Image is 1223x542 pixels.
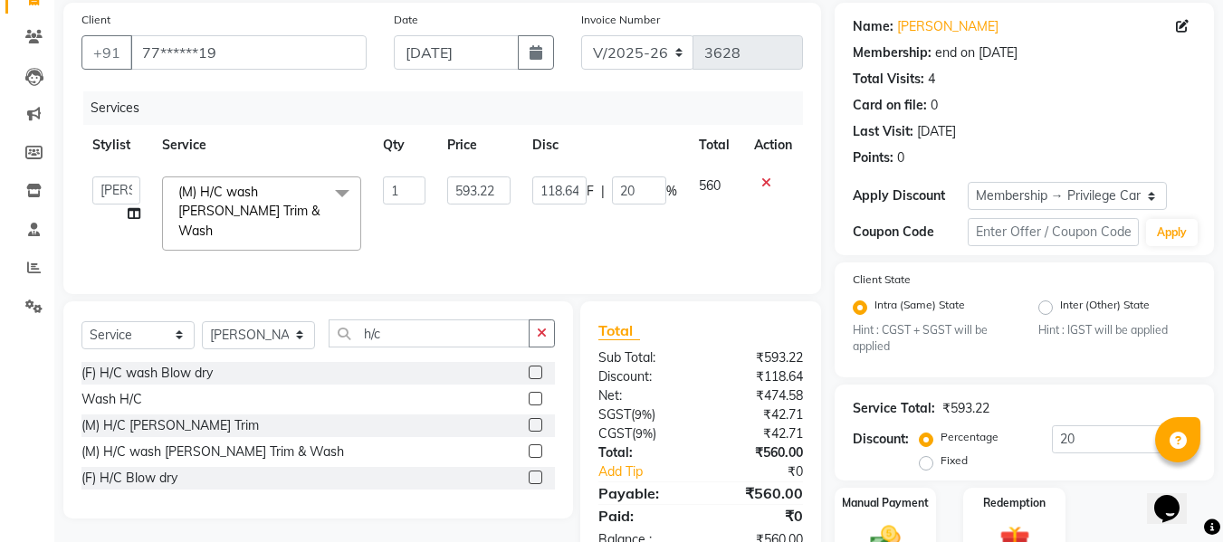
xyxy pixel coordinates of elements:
label: Date [394,12,418,28]
div: (F) H/C Blow dry [81,469,177,488]
div: Total Visits: [853,70,924,89]
div: Service Total: [853,399,935,418]
div: Sub Total: [585,348,701,367]
div: Coupon Code [853,223,967,242]
label: Intra (Same) State [874,297,965,319]
div: Total: [585,443,701,462]
div: Apply Discount [853,186,967,205]
div: ₹118.64 [701,367,817,386]
div: end on [DATE] [935,43,1018,62]
span: 560 [699,177,721,194]
div: ₹42.71 [701,424,817,443]
div: Points: [853,148,893,167]
th: Action [743,125,803,166]
button: Apply [1146,219,1198,246]
th: Qty [372,125,437,166]
span: (M) H/C wash [PERSON_NAME] Trim & Wash [178,184,320,239]
label: Fixed [941,452,968,469]
th: Total [688,125,743,166]
div: ( ) [585,405,701,424]
div: Card on file: [853,96,927,115]
div: Name: [853,17,893,36]
a: [PERSON_NAME] [897,17,998,36]
div: Paid: [585,505,701,527]
div: Wash H/C [81,390,142,409]
label: Manual Payment [842,495,929,511]
input: Search or Scan [329,319,530,347]
div: ₹474.58 [701,386,817,405]
div: ₹0 [701,505,817,527]
span: CGST [598,425,632,442]
div: Payable: [585,482,701,504]
div: Services [83,91,817,125]
button: +91 [81,35,132,70]
div: ₹0 [721,462,817,481]
div: [DATE] [917,122,956,141]
div: ( ) [585,424,701,443]
th: Stylist [81,125,151,166]
div: ₹593.22 [701,348,817,367]
input: Enter Offer / Coupon Code [968,218,1139,246]
label: Client State [853,271,911,288]
th: Service [151,125,372,166]
span: | [601,182,605,201]
input: Search by Name/Mobile/Email/Code [130,35,367,70]
div: Net: [585,386,701,405]
span: Total [598,321,640,340]
th: Price [436,125,521,166]
a: x [213,223,221,239]
span: 9% [635,407,652,422]
div: 0 [931,96,938,115]
label: Percentage [941,429,998,445]
span: % [666,182,677,201]
div: (M) H/C [PERSON_NAME] Trim [81,416,259,435]
label: Invoice Number [581,12,660,28]
a: Add Tip [585,462,720,481]
span: F [587,182,594,201]
div: ₹560.00 [701,443,817,462]
div: Discount: [853,430,909,449]
label: Client [81,12,110,28]
div: 4 [928,70,935,89]
th: Disc [521,125,688,166]
div: ₹560.00 [701,482,817,504]
span: SGST [598,406,631,423]
div: (F) H/C wash Blow dry [81,364,213,383]
iframe: chat widget [1147,470,1205,524]
label: Inter (Other) State [1060,297,1150,319]
div: Membership: [853,43,932,62]
small: Hint : IGST will be applied [1038,322,1196,338]
div: Discount: [585,367,701,386]
div: ₹42.71 [701,405,817,424]
div: 0 [897,148,904,167]
span: 9% [635,426,653,441]
label: Redemption [983,495,1046,511]
div: (M) H/C wash [PERSON_NAME] Trim & Wash [81,442,344,461]
div: ₹593.22 [942,399,989,418]
small: Hint : CGST + SGST will be applied [853,322,1010,356]
div: Last Visit: [853,122,913,141]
